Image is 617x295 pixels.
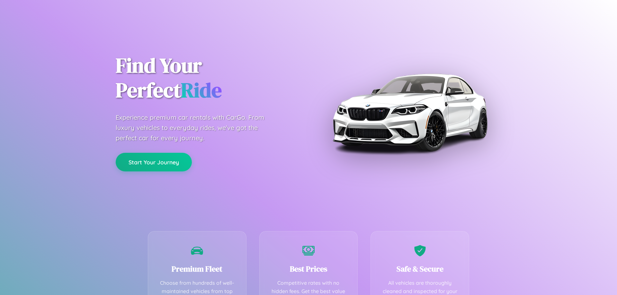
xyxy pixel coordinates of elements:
[380,264,459,274] h3: Safe & Secure
[116,153,192,171] button: Start Your Journey
[116,53,299,103] h1: Find Your Perfect
[181,76,222,104] span: Ride
[158,264,237,274] h3: Premium Fleet
[329,32,490,193] img: Premium BMW car rental vehicle
[269,264,348,274] h3: Best Prices
[116,112,276,143] p: Experience premium car rentals with CarGo. From luxury vehicles to everyday rides, we've got the ...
